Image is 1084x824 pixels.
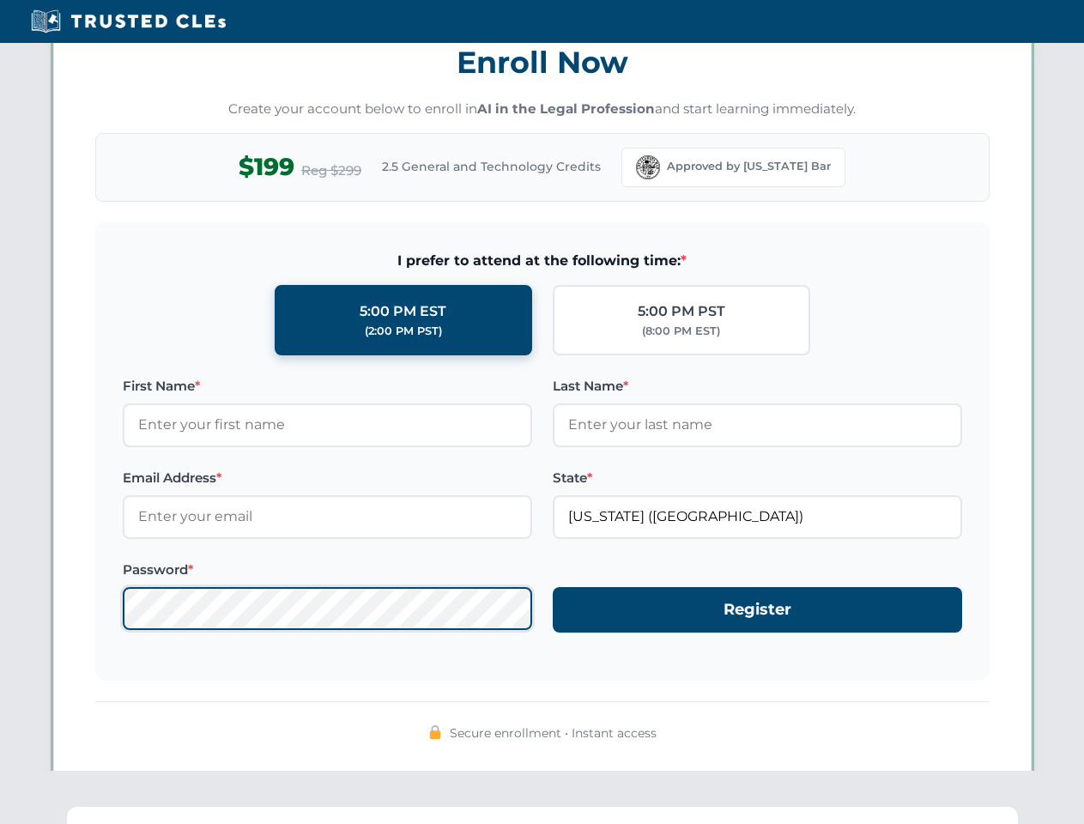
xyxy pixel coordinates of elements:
[553,468,962,488] label: State
[382,157,601,176] span: 2.5 General and Technology Credits
[365,323,442,340] div: (2:00 PM PST)
[638,300,725,323] div: 5:00 PM PST
[95,100,990,119] p: Create your account below to enroll in and start learning immediately.
[642,323,720,340] div: (8:00 PM EST)
[123,403,532,446] input: Enter your first name
[123,250,962,272] span: I prefer to attend at the following time:
[95,35,990,89] h3: Enroll Now
[553,376,962,397] label: Last Name
[428,725,442,739] img: 🔒
[26,9,231,34] img: Trusted CLEs
[667,158,831,175] span: Approved by [US_STATE] Bar
[239,148,294,186] span: $199
[553,403,962,446] input: Enter your last name
[123,468,532,488] label: Email Address
[360,300,446,323] div: 5:00 PM EST
[301,161,361,181] span: Reg $299
[636,155,660,179] img: Florida Bar
[553,587,962,633] button: Register
[553,495,962,538] input: Florida (FL)
[450,724,657,742] span: Secure enrollment • Instant access
[123,495,532,538] input: Enter your email
[477,100,655,117] strong: AI in the Legal Profession
[123,560,532,580] label: Password
[123,376,532,397] label: First Name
